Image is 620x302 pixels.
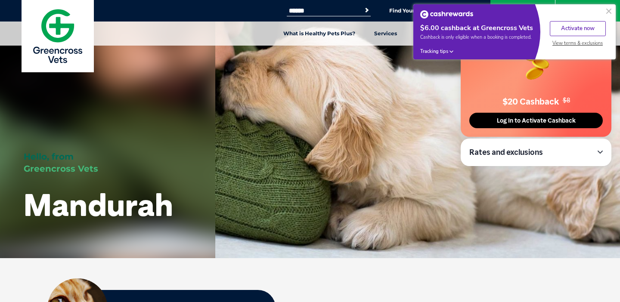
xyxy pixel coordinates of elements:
button: Search [363,6,371,15]
span: Tracking tips [420,48,448,55]
a: What is Healthy Pets Plus? [274,22,365,46]
h1: Mandurah [24,188,173,222]
span: Greencross Vets [24,163,98,174]
span: Cashback is only eligible when a booking is completed. [420,34,533,40]
button: Activate now [550,21,606,36]
div: $6.00 cashback at Greencross Vets [420,24,533,33]
a: Find Your Local Greencross Vet [389,7,472,14]
span: View terms & exclusions [552,40,603,46]
a: Pet Health [406,22,454,46]
img: Cashrewards white logo [420,10,473,18]
span: Hello, from [24,151,74,162]
a: Services [365,22,406,46]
